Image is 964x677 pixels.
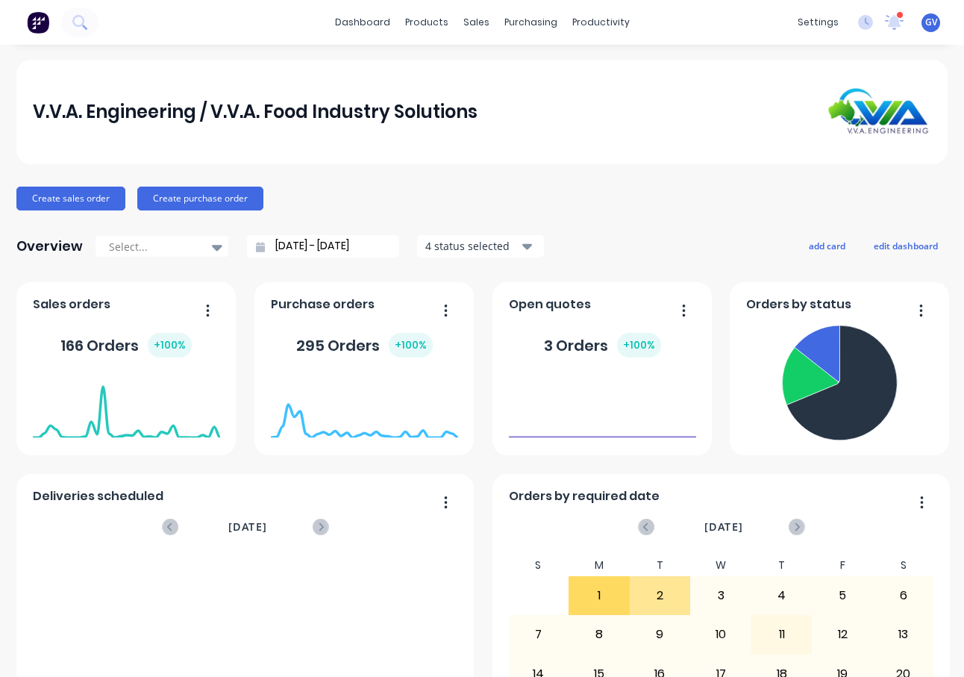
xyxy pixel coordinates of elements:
[569,555,630,576] div: M
[509,296,591,313] span: Open quotes
[752,577,812,614] div: 4
[690,555,751,576] div: W
[398,11,456,34] div: products
[751,555,813,576] div: T
[33,487,163,505] span: Deliveries scheduled
[16,231,83,261] div: Overview
[33,296,110,313] span: Sales orders
[874,577,933,614] div: 6
[565,11,637,34] div: productivity
[417,235,544,258] button: 4 status selected
[544,333,661,358] div: 3 Orders
[16,187,125,210] button: Create sales order
[799,236,855,255] button: add card
[691,577,751,614] div: 3
[389,333,433,358] div: + 100 %
[456,11,497,34] div: sales
[813,577,872,614] div: 5
[873,555,934,576] div: S
[508,555,569,576] div: S
[746,296,851,313] span: Orders by status
[752,616,812,653] div: 11
[569,616,629,653] div: 8
[271,296,375,313] span: Purchase orders
[874,616,933,653] div: 13
[813,616,872,653] div: 12
[790,11,846,34] div: settings
[60,333,192,358] div: 166 Orders
[691,616,751,653] div: 10
[925,16,937,29] span: GV
[296,333,433,358] div: 295 Orders
[630,616,690,653] div: 9
[425,238,519,254] div: 4 status selected
[509,616,569,653] div: 7
[509,487,660,505] span: Orders by required date
[569,577,629,614] div: 1
[228,519,267,535] span: [DATE]
[630,577,690,614] div: 2
[27,11,49,34] img: Factory
[137,187,263,210] button: Create purchase order
[704,519,743,535] span: [DATE]
[148,333,192,358] div: + 100 %
[812,555,873,576] div: F
[497,11,565,34] div: purchasing
[630,555,691,576] div: T
[617,333,661,358] div: + 100 %
[33,97,478,127] div: V.V.A. Engineering / V.V.A. Food Industry Solutions
[328,11,398,34] a: dashboard
[864,236,948,255] button: edit dashboard
[827,88,931,135] img: V.V.A. Engineering / V.V.A. Food Industry Solutions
